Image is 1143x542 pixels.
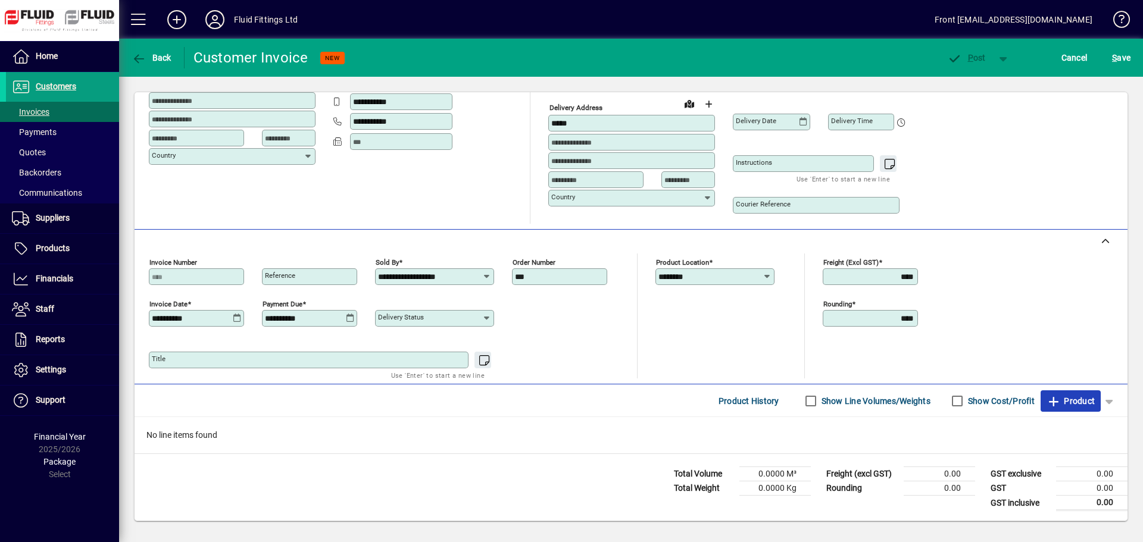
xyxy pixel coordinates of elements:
a: Invoices [6,102,119,122]
a: Quotes [6,142,119,162]
mat-label: Courier Reference [736,200,791,208]
span: Cancel [1061,48,1088,67]
span: Quotes [12,148,46,157]
span: Invoices [12,107,49,117]
a: Products [6,234,119,264]
mat-label: Instructions [736,158,772,167]
span: Product History [719,391,779,411]
button: Product History [714,390,784,412]
span: Product [1047,391,1095,411]
td: GST exclusive [985,467,1056,481]
span: Back [132,53,171,62]
td: 0.00 [904,467,975,481]
span: Customers [36,82,76,91]
span: Support [36,395,65,405]
span: ave [1112,48,1130,67]
app-page-header-button: Back [119,47,185,68]
td: Freight (excl GST) [820,467,904,481]
div: Customer Invoice [193,48,308,67]
button: Save [1109,47,1133,68]
label: Show Line Volumes/Weights [819,395,930,407]
span: Financial Year [34,432,86,441]
a: View on map [680,94,699,113]
mat-label: Country [152,151,176,159]
mat-label: Invoice number [149,258,197,267]
button: Add [158,9,196,30]
mat-hint: Use 'Enter' to start a new line [797,172,890,186]
mat-label: Delivery date [736,117,776,125]
td: 0.0000 Kg [739,481,811,496]
span: S [1112,53,1117,62]
mat-label: Delivery time [831,117,873,125]
span: P [968,53,973,62]
a: Payments [6,122,119,142]
div: No line items found [135,417,1128,453]
button: Post [941,47,992,68]
span: Staff [36,304,54,314]
span: Suppliers [36,213,70,223]
a: Staff [6,295,119,324]
mat-label: Title [152,355,165,363]
label: Show Cost/Profit [966,395,1035,407]
td: Rounding [820,481,904,496]
td: Total Weight [668,481,739,496]
mat-label: Product location [656,258,709,267]
mat-label: Sold by [376,258,399,267]
a: Communications [6,183,119,203]
mat-label: Reference [265,271,295,280]
button: Choose address [699,95,718,114]
span: Settings [36,365,66,374]
a: Home [6,42,119,71]
span: Backorders [12,168,61,177]
div: Fluid Fittings Ltd [234,10,298,29]
td: GST [985,481,1056,496]
mat-label: Payment due [263,300,302,308]
a: Financials [6,264,119,294]
span: Products [36,243,70,253]
mat-label: Delivery status [378,313,424,321]
td: 0.0000 M³ [739,467,811,481]
span: Payments [12,127,57,137]
td: GST inclusive [985,496,1056,510]
button: Product [1041,390,1101,412]
button: Profile [196,9,234,30]
a: Backorders [6,162,119,183]
a: Reports [6,325,119,355]
span: Communications [12,188,82,198]
mat-label: Freight (excl GST) [823,258,879,267]
a: Support [6,386,119,415]
span: ost [947,53,986,62]
mat-label: Country [551,193,575,201]
div: Front [EMAIL_ADDRESS][DOMAIN_NAME] [935,10,1092,29]
button: Back [129,47,174,68]
mat-hint: Use 'Enter' to start a new line [391,368,485,382]
mat-label: Invoice date [149,300,188,308]
td: 0.00 [1056,481,1128,496]
span: Package [43,457,76,466]
button: Cancel [1058,47,1091,68]
td: 0.00 [1056,496,1128,510]
td: Total Volume [668,467,739,481]
a: Suppliers [6,203,119,233]
mat-label: Rounding [823,300,852,308]
span: NEW [325,54,340,62]
a: Knowledge Base [1104,2,1128,41]
td: 0.00 [1056,467,1128,481]
td: 0.00 [904,481,975,496]
a: Settings [6,355,119,385]
span: Home [36,51,58,61]
mat-label: Order number [513,258,555,267]
span: Financials [36,274,73,283]
span: Reports [36,334,65,344]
